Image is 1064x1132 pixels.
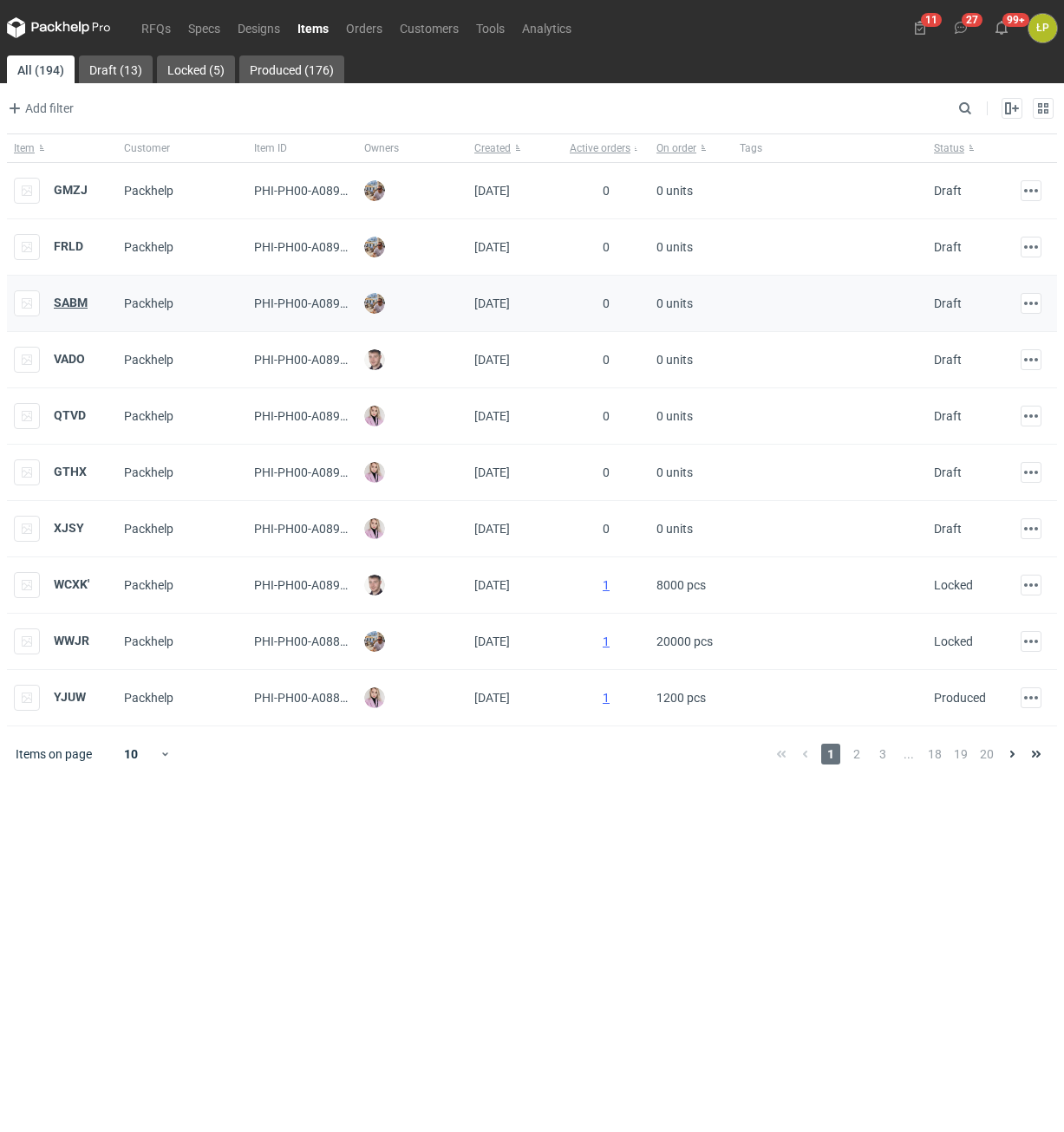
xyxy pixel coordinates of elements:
[649,614,733,670] div: 20000 pcs
[934,238,962,256] div: Draft
[603,465,610,479] span: 0
[656,459,693,486] span: 0 units
[124,141,170,155] span: Customer
[934,633,973,650] div: Locked
[955,98,1010,119] input: Search
[649,445,733,501] div: 0 units
[1028,14,1057,42] button: ŁP
[467,134,563,162] button: Created
[16,745,92,763] span: Items on page
[254,522,354,536] span: PHI-PH00-A08903
[821,744,840,764] span: 1
[467,219,563,276] div: [DATE]
[1021,687,1041,708] button: Actions
[54,634,89,647] strong: WWJR
[847,744,866,764] span: 2
[649,670,733,726] div: 1200 pcs
[656,515,693,543] span: 0 units
[934,689,986,706] div: Produced
[977,744,996,764] span: 20
[54,352,85,366] a: VADO
[364,631,385,652] img: Michał Palasek
[656,290,693,317] span: 0 units
[467,388,563,445] div: [DATE]
[1021,406,1041,426] button: Actions
[254,465,354,479] span: PHI-PH00-A08912
[254,184,354,198] span: PHI-PH00-A08938
[899,744,918,764] span: ...
[649,557,733,614] div: 8000 pcs
[364,180,385,201] img: Michał Palasek
[124,691,173,705] span: Packhelp
[289,17,337,38] a: Items
[570,141,630,155] span: Active orders
[364,293,385,314] img: Michał Palasek
[603,691,610,705] a: 1
[467,332,563,388] div: [DATE]
[124,296,173,310] span: Packhelp
[649,276,733,332] div: 0 units
[656,233,693,261] span: 0 units
[603,240,610,254] span: 0
[467,614,563,670] div: [DATE]
[239,55,344,83] a: Produced (176)
[124,578,173,592] span: Packhelp
[7,134,117,162] button: Item
[649,134,733,162] button: On order
[54,239,83,253] a: FRLD
[988,14,1015,42] button: 99+
[603,578,610,592] a: 1
[103,742,160,766] div: 10
[229,17,289,38] a: Designs
[124,465,173,479] span: Packhelp
[934,141,964,155] span: Status
[124,240,173,254] span: Packhelp
[603,353,610,367] span: 0
[467,17,513,38] a: Tools
[656,402,693,430] span: 0 units
[656,177,693,205] span: 0 units
[925,744,944,764] span: 18
[54,408,86,422] a: QTVD
[54,183,88,197] strong: GMZJ
[3,98,75,119] button: Add filter
[603,184,610,198] span: 0
[7,17,111,38] svg: Packhelp Pro
[54,465,87,478] a: GTHX
[1021,631,1041,652] button: Actions
[364,462,385,483] img: Klaudia Wiśniewska
[649,163,733,219] div: 0 units
[124,522,173,536] span: Packhelp
[934,464,962,481] div: Draft
[927,134,1014,162] button: Status
[906,14,934,42] button: 11
[54,690,86,704] strong: YJUW
[740,141,762,155] span: Tags
[133,17,180,38] a: RFQs
[254,634,354,648] span: PHI-PH00-A08856
[467,445,563,501] div: [DATE]
[180,17,229,38] a: Specs
[1021,180,1041,201] button: Actions
[54,296,88,309] a: SABM
[467,276,563,332] div: [DATE]
[934,182,962,199] div: Draft
[951,744,970,764] span: 19
[124,184,173,198] span: Packhelp
[934,295,962,312] div: Draft
[656,571,706,599] span: 8000 pcs
[467,557,563,614] div: [DATE]
[254,578,354,592] span: PHI-PH00-A08901
[563,134,649,162] button: Active orders
[254,240,354,254] span: PHI-PH00-A08937
[1021,293,1041,314] button: Actions
[873,744,892,764] span: 3
[1021,575,1041,595] button: Actions
[391,17,467,38] a: Customers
